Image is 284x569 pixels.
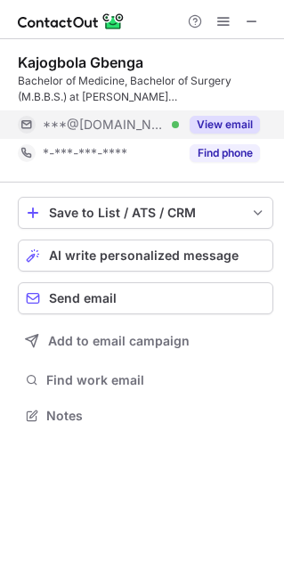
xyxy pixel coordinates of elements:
[18,282,273,314] button: Send email
[18,368,273,393] button: Find work email
[49,248,239,263] span: AI write personalized message
[190,116,260,134] button: Reveal Button
[48,334,190,348] span: Add to email campaign
[18,403,273,428] button: Notes
[190,144,260,162] button: Reveal Button
[43,117,166,133] span: ***@[DOMAIN_NAME]
[49,291,117,305] span: Send email
[49,206,242,220] div: Save to List / ATS / CRM
[18,325,273,357] button: Add to email campaign
[18,11,125,32] img: ContactOut v5.3.10
[46,372,266,388] span: Find work email
[18,240,273,272] button: AI write personalized message
[18,197,273,229] button: save-profile-one-click
[46,408,266,424] span: Notes
[18,73,273,105] div: Bachelor of Medicine, Bachelor of Surgery (M.B.B.S.) at [PERSON_NAME][GEOGRAPHIC_DATA]
[18,53,143,71] div: Kajogbola Gbenga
